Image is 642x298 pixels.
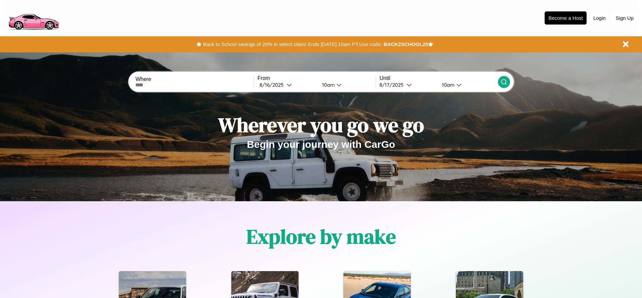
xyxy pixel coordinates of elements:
div: 10am [319,82,336,88]
img: logo [5,3,62,32]
label: Until [379,75,498,81]
button: 10am [437,81,498,88]
label: From [258,75,376,81]
h1: Explore by make [246,223,396,250]
button: 10am [317,81,376,88]
button: Sign Up [612,12,637,24]
div: 8 / 16 / 2025 [260,82,287,88]
div: 10am [439,82,456,88]
button: Login [590,12,609,24]
label: Where [135,76,254,82]
div: 8 / 17 / 2025 [379,82,407,88]
button: Back to School savings of 20% in select cities! Ends [DATE] 10am PT.Use code: [201,40,383,49]
button: Become a Host [545,11,587,25]
button: 8/16/2025 [258,81,317,88]
b: BACK2SCHOOL20 [383,41,428,47]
